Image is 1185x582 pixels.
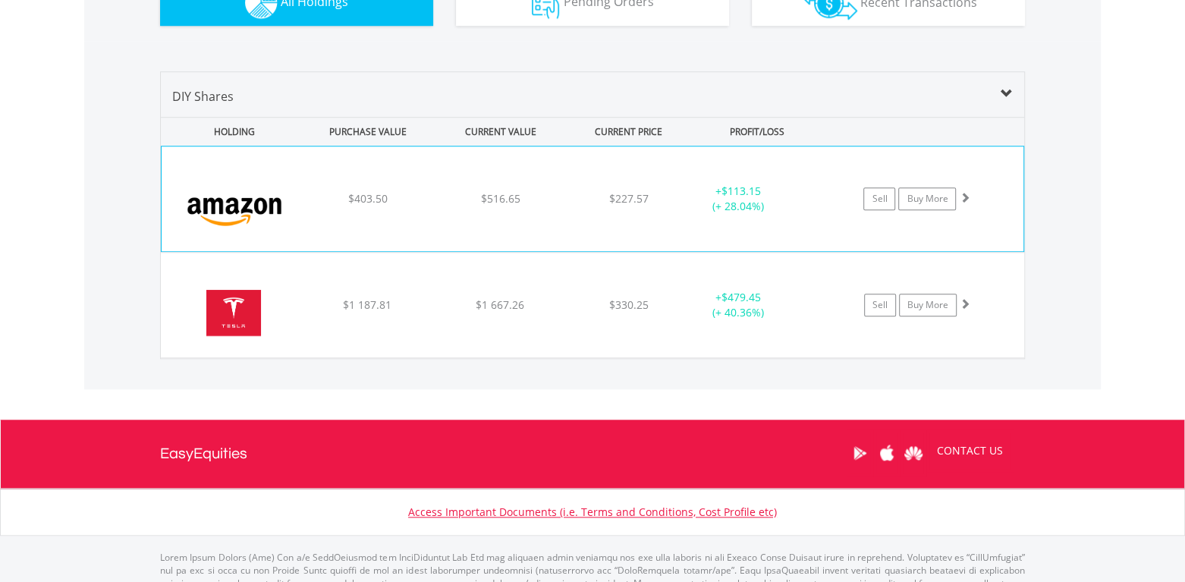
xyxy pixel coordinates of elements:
span: $1 667.26 [476,297,524,312]
a: EasyEquities [160,420,247,488]
a: CONTACT US [926,429,1014,472]
div: CURRENT PRICE [568,118,689,146]
div: + (+ 40.36%) [681,290,796,320]
span: $479.45 [721,290,761,304]
div: + (+ 28.04%) [681,184,795,214]
a: Sell [864,294,896,316]
a: Sell [863,187,895,210]
span: $330.25 [609,297,649,312]
div: CURRENT VALUE [435,118,565,146]
a: Buy More [898,187,956,210]
img: EQU.US.AMZN.png [169,165,300,247]
img: EQU.US.TSLA.png [168,272,299,354]
span: $403.50 [347,191,387,206]
span: $516.65 [480,191,520,206]
span: $113.15 [721,184,761,198]
div: HOLDING [162,118,300,146]
div: PROFIT/LOSS [692,118,822,146]
span: DIY Shares [172,88,234,105]
span: $1 187.81 [343,297,391,312]
a: Huawei [900,429,926,477]
a: Buy More [899,294,957,316]
a: Apple [873,429,900,477]
a: Access Important Documents (i.e. Terms and Conditions, Cost Profile etc) [408,505,777,519]
a: Google Play [847,429,873,477]
span: $227.57 [609,191,649,206]
div: PURCHASE VALUE [303,118,432,146]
